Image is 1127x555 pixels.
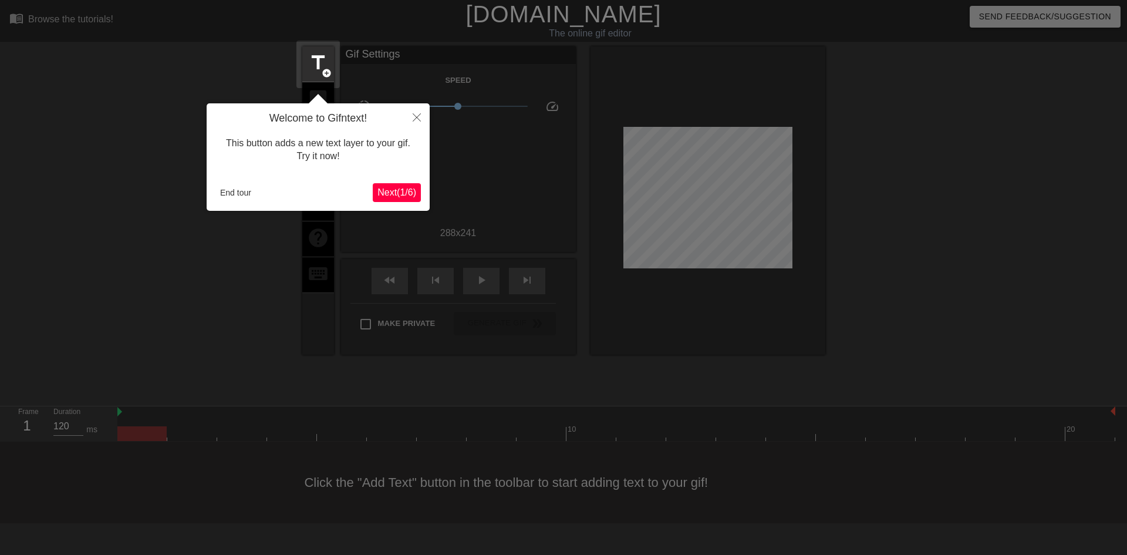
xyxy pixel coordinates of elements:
[373,183,421,202] button: Next
[215,125,421,175] div: This button adds a new text layer to your gif. Try it now!
[404,103,430,130] button: Close
[215,184,256,201] button: End tour
[377,187,416,197] span: Next ( 1 / 6 )
[215,112,421,125] h4: Welcome to Gifntext!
